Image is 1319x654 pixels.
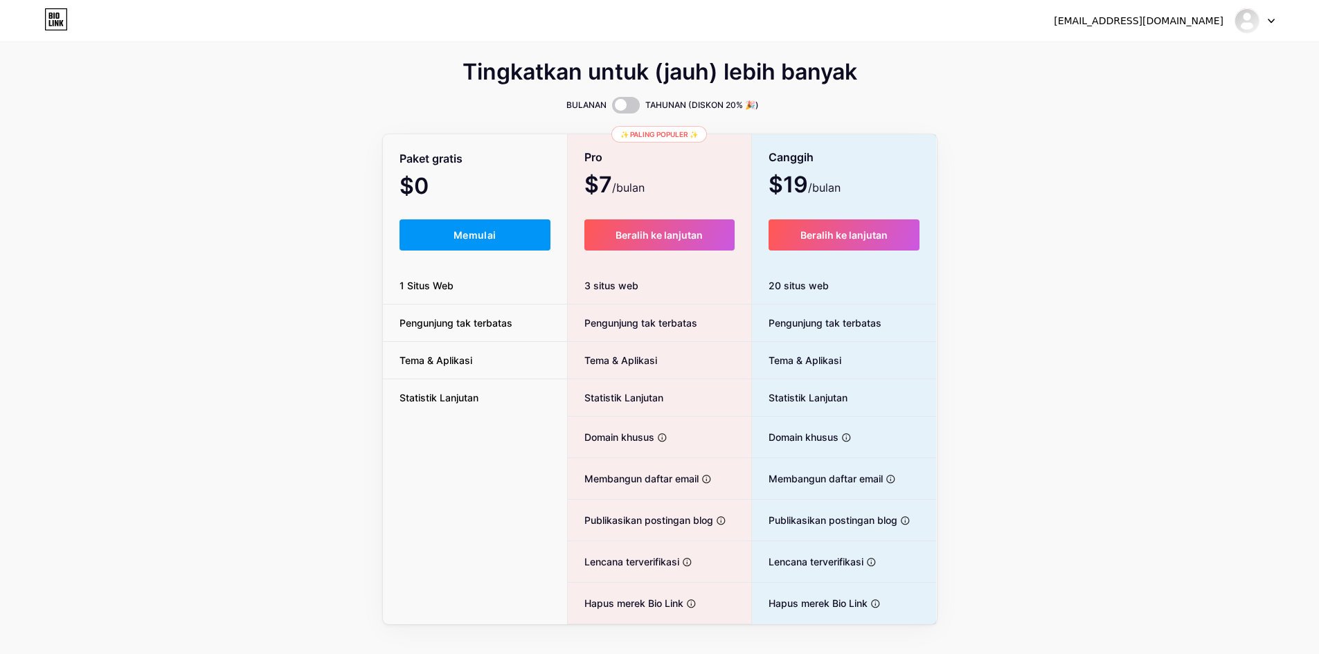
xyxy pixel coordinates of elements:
[400,219,551,251] button: Memulai
[584,317,697,329] font: Pengunjung tak terbatas
[645,100,759,110] font: TAHUNAN (DISKON 20% 🎉)
[769,392,847,403] font: Statistik Lanjutan
[400,392,478,403] font: Statistik Lanjutan
[769,473,883,484] font: Membangun daftar email
[400,280,454,291] font: 1 Situs Web
[808,181,841,194] font: /bulan
[769,317,881,329] font: Pengunjung tak terbatas
[584,280,638,291] font: 3 situs web
[584,171,612,198] font: $7
[800,229,888,241] font: Beralih ke lanjutan
[769,219,920,251] button: Beralih ke lanjutan
[584,150,602,164] font: Pro
[584,354,657,366] font: Tema & Aplikasi
[769,431,838,443] font: Domain khusus
[584,514,713,526] font: Publikasikan postingan blog
[584,556,679,567] font: Lencana terverifikasi
[769,150,814,164] font: Canggih
[584,219,735,251] button: Beralih ke lanjutan
[584,473,699,484] font: Membangun daftar email
[1234,8,1260,34] img: rajakayu88
[1054,15,1223,26] font: [EMAIL_ADDRESS][DOMAIN_NAME]
[400,354,472,366] font: Tema & Aplikasi
[566,100,607,110] font: BULANAN
[769,514,897,526] font: Publikasikan postingan blog
[584,597,683,609] font: Hapus merek Bio Link
[400,172,429,199] font: $0
[769,354,841,366] font: Tema & Aplikasi
[769,171,808,198] font: $19
[769,556,863,567] font: Lencana terverifikasi
[616,229,703,241] font: Beralih ke lanjutan
[400,317,512,329] font: Pengunjung tak terbatas
[620,130,698,138] font: ✨ Paling populer ✨
[463,58,857,85] font: Tingkatkan untuk (jauh) lebih banyak
[612,181,645,194] font: /bulan
[584,392,663,403] font: Statistik Lanjutan
[769,597,868,609] font: Hapus merek Bio Link
[400,152,463,165] font: Paket gratis
[454,229,496,241] font: Memulai
[584,431,654,443] font: Domain khusus
[769,280,829,291] font: 20 situs web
